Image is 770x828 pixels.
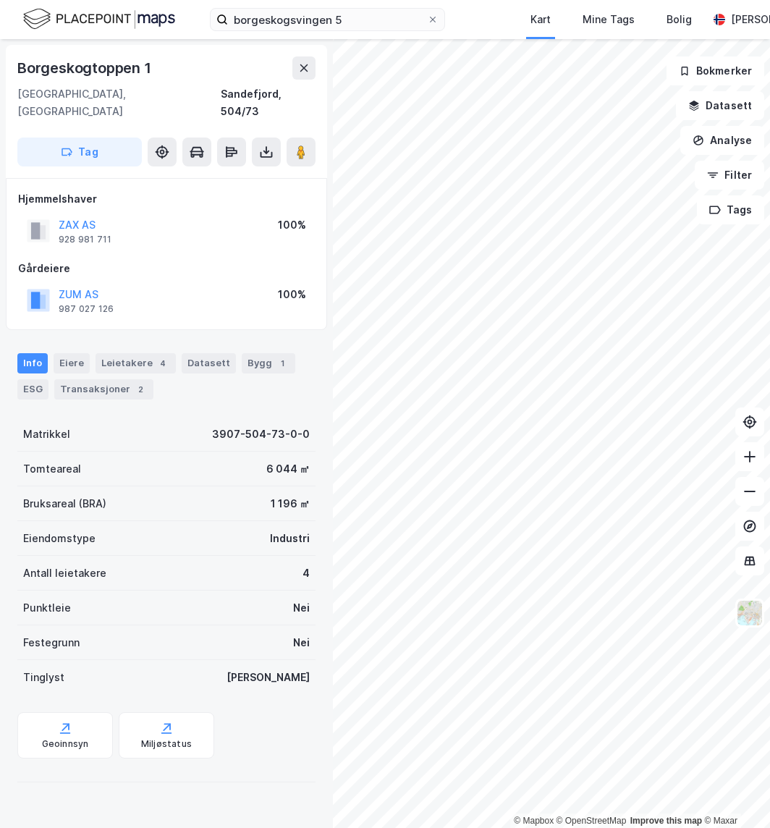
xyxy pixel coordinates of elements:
div: Industri [270,530,310,547]
div: Miljøstatus [141,738,192,750]
div: Datasett [182,353,236,373]
div: Hjemmelshaver [18,190,315,208]
a: OpenStreetMap [557,816,627,826]
div: Eiendomstype [23,530,96,547]
div: Bolig [667,11,692,28]
div: Sandefjord, 504/73 [221,85,316,120]
div: Matrikkel [23,426,70,443]
input: Søk på adresse, matrikkel, gårdeiere, leietakere eller personer [228,9,427,30]
div: 928 981 711 [59,234,111,245]
button: Tags [697,195,764,224]
div: Mine Tags [583,11,635,28]
div: ESG [17,379,48,400]
div: 1 [275,356,289,371]
div: 987 027 126 [59,303,114,315]
div: Transaksjoner [54,379,153,400]
iframe: Chat Widget [698,759,770,828]
button: Datasett [676,91,764,120]
div: 1 196 ㎡ [271,495,310,512]
div: Nei [293,634,310,651]
div: 4 [156,356,170,371]
div: Tinglyst [23,669,64,686]
button: Analyse [680,126,764,155]
div: Kart [530,11,551,28]
img: Z [736,599,763,627]
img: logo.f888ab2527a4732fd821a326f86c7f29.svg [23,7,175,32]
div: [PERSON_NAME] [227,669,310,686]
div: 6 044 ㎡ [266,460,310,478]
div: [GEOGRAPHIC_DATA], [GEOGRAPHIC_DATA] [17,85,221,120]
div: Gårdeiere [18,260,315,277]
div: Bruksareal (BRA) [23,495,106,512]
div: Punktleie [23,599,71,617]
div: Info [17,353,48,373]
button: Filter [695,161,764,190]
div: 100% [278,216,306,234]
div: Borgeskogtoppen 1 [17,56,154,80]
button: Tag [17,138,142,166]
div: Leietakere [96,353,176,373]
button: Bokmerker [667,56,764,85]
a: Improve this map [630,816,702,826]
div: 3907-504-73-0-0 [212,426,310,443]
div: 4 [302,565,310,582]
div: 2 [133,382,148,397]
a: Mapbox [514,816,554,826]
div: Festegrunn [23,634,80,651]
div: Geoinnsyn [42,738,89,750]
div: 100% [278,286,306,303]
div: Nei [293,599,310,617]
div: Bygg [242,353,295,373]
div: Antall leietakere [23,565,106,582]
div: Eiere [54,353,90,373]
div: Tomteareal [23,460,81,478]
div: Kontrollprogram for chat [698,759,770,828]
